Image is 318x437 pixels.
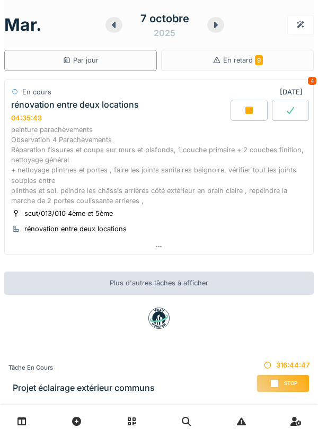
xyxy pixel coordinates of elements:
[24,224,127,234] div: rénovation entre deux locations
[63,55,99,65] div: Par jour
[284,380,297,387] span: Stop
[24,208,113,219] div: scut/013/010 4ème et 5ème
[13,383,155,393] h3: Projet éclairage extérieur communs
[4,15,42,35] h1: mar.
[4,272,314,294] div: Plus d'autres tâches à afficher
[11,125,307,206] div: peinture parachèvements Observation 4 Parachèvements Réparation fissures et coups sur murs et pla...
[255,55,263,65] span: 9
[11,114,42,122] div: 04:35:43
[308,77,316,85] div: 4
[257,360,310,370] div: 316:44:47
[8,363,155,372] div: Tâche en cours
[154,27,175,39] div: 2025
[280,87,307,97] div: [DATE]
[11,100,139,110] div: rénovation entre deux locations
[223,56,263,64] span: En retard
[22,87,51,97] div: En cours
[140,11,189,27] div: 7 octobre
[148,308,170,329] img: badge-BVDL4wpA.svg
